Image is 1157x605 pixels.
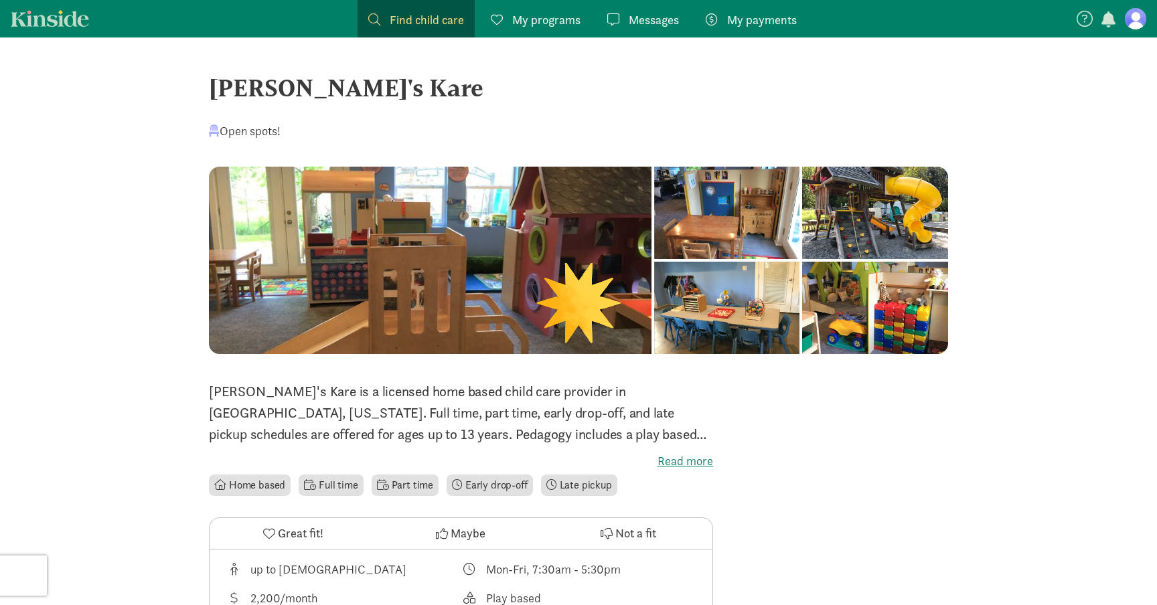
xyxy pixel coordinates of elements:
[512,11,581,29] span: My programs
[545,518,712,549] button: Not a fit
[486,560,621,578] div: Mon-Fri, 7:30am - 5:30pm
[447,474,533,496] li: Early drop-off
[461,560,697,578] div: Class schedule
[226,560,461,578] div: Age range for children that this provider cares for
[209,453,713,469] label: Read more
[209,70,948,106] div: [PERSON_NAME]'s Kare
[278,524,323,542] span: Great fit!
[390,11,464,29] span: Find child care
[727,11,797,29] span: My payments
[11,10,89,27] a: Kinside
[250,560,406,578] div: up to [DEMOGRAPHIC_DATA]
[209,474,291,496] li: Home based
[299,474,363,496] li: Full time
[372,474,439,496] li: Part time
[629,11,679,29] span: Messages
[451,524,485,542] span: Maybe
[541,474,617,496] li: Late pickup
[377,518,544,549] button: Maybe
[615,524,656,542] span: Not a fit
[209,122,281,140] div: Open spots!
[210,518,377,549] button: Great fit!
[209,381,713,445] p: [PERSON_NAME]'s Kare is a licensed home based child care provider in [GEOGRAPHIC_DATA], [US_STATE...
